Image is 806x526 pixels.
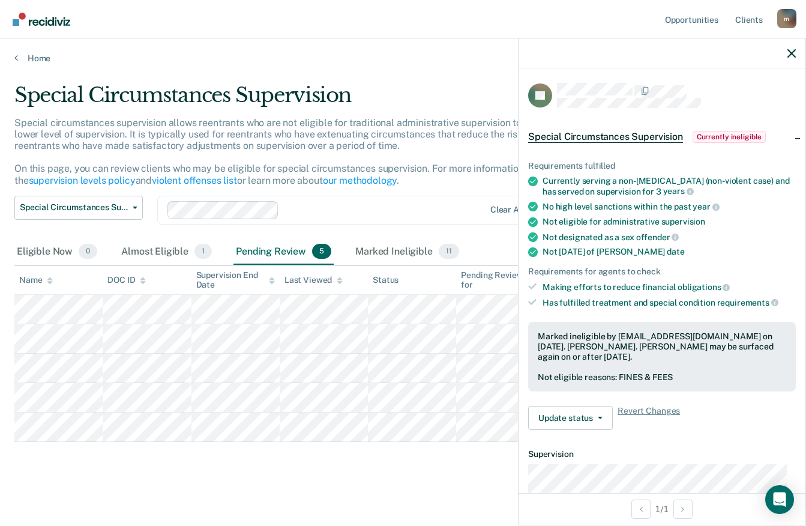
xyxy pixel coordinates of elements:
[194,244,212,259] span: 1
[661,217,705,226] span: supervision
[636,232,679,242] span: offender
[678,282,730,292] span: obligations
[528,449,796,459] dt: Supervision
[543,247,796,257] div: Not [DATE] of [PERSON_NAME]
[528,267,796,277] div: Requirements for agents to check
[618,406,680,430] span: Revert Changes
[323,175,397,186] a: our methodology
[631,500,651,519] button: Previous Opportunity
[777,9,796,28] button: Profile dropdown button
[29,175,136,186] a: supervision levels policy
[519,118,805,156] div: Special Circumstances SupervisionCurrently ineligible
[14,117,604,186] p: Special circumstances supervision allows reentrants who are not eligible for traditional administ...
[673,500,693,519] button: Next Opportunity
[152,175,237,186] a: violent offenses list
[663,186,694,196] span: years
[14,53,792,64] a: Home
[353,239,461,265] div: Marked Ineligible
[79,244,97,259] span: 0
[693,131,766,143] span: Currently ineligible
[119,239,214,265] div: Almost Eligible
[107,275,146,285] div: DOC ID
[528,406,613,430] button: Update status
[765,485,794,514] div: Open Intercom Messenger
[543,201,796,212] div: No high level sanctions within the past
[543,282,796,292] div: Making efforts to reduce financial
[439,244,459,259] span: 11
[667,247,684,256] span: date
[20,202,128,213] span: Special Circumstances Supervision
[233,239,334,265] div: Pending Review
[284,275,343,285] div: Last Viewed
[693,202,719,211] span: year
[519,493,805,525] div: 1 / 1
[543,232,796,243] div: Not designated as a sex
[717,298,778,307] span: requirements
[528,161,796,171] div: Requirements fulfilled
[543,176,796,196] div: Currently serving a non-[MEDICAL_DATA] (non-violent case) and has served on supervision for 3
[312,244,331,259] span: 5
[14,239,100,265] div: Eligible Now
[19,275,53,285] div: Name
[373,275,398,285] div: Status
[538,372,786,382] div: Not eligible reasons: FINES & FEES
[14,83,619,117] div: Special Circumstances Supervision
[490,205,541,215] div: Clear agents
[777,9,796,28] div: m
[543,217,796,227] div: Not eligible for administrative
[543,297,796,308] div: Has fulfilled treatment and special condition
[538,331,786,361] div: Marked ineligible by [EMAIL_ADDRESS][DOMAIN_NAME] on [DATE]. [PERSON_NAME]. [PERSON_NAME] may be ...
[528,131,683,143] span: Special Circumstances Supervision
[196,270,275,291] div: Supervision End Date
[13,13,70,26] img: Recidiviz
[461,270,540,291] div: Pending Review for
